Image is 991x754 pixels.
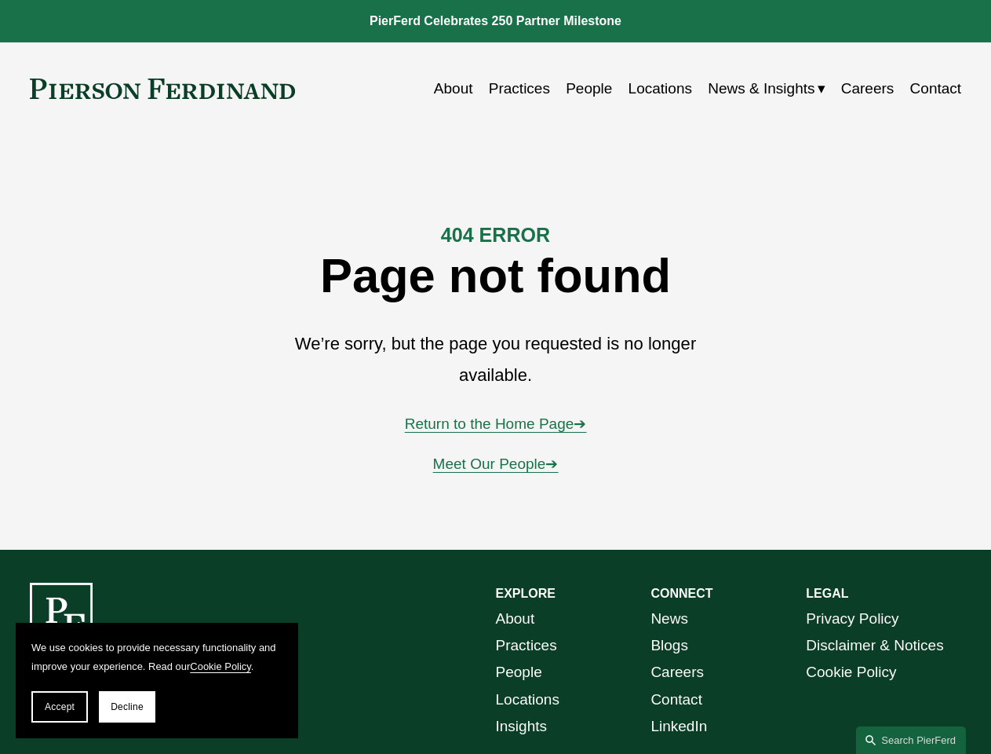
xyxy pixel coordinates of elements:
[708,74,825,104] a: folder dropdown
[489,74,550,104] a: Practices
[496,587,556,600] strong: EXPLORE
[496,606,535,632] a: About
[496,686,559,713] a: Locations
[263,328,729,390] p: We’re sorry, but the page you requested is no longer available.
[545,456,558,472] span: ➔
[806,632,943,659] a: Disclaimer & Notices
[441,224,550,246] strong: 404 ERROR
[31,639,282,675] p: We use cookies to provide necessary functionality and improve your experience. Read our .
[16,623,298,738] section: Cookie banner
[650,686,702,713] a: Contact
[650,606,688,632] a: News
[434,74,473,104] a: About
[45,701,75,712] span: Accept
[650,713,707,740] a: LinkedIn
[910,74,962,104] a: Contact
[99,691,155,723] button: Decline
[806,659,896,686] a: Cookie Policy
[185,248,807,303] h1: Page not found
[841,74,894,104] a: Careers
[190,661,251,672] a: Cookie Policy
[405,415,587,432] a: Return to the Home Page➔
[111,701,144,712] span: Decline
[628,74,692,104] a: Locations
[708,75,814,102] span: News & Insights
[496,632,557,659] a: Practices
[856,727,966,754] a: Search this site
[806,587,848,600] strong: LEGAL
[574,415,586,432] span: ➔
[806,606,898,632] a: Privacy Policy
[650,632,688,659] a: Blogs
[650,659,704,686] a: Careers
[31,691,88,723] button: Accept
[496,659,542,686] a: People
[566,74,612,104] a: People
[496,713,548,740] a: Insights
[433,456,559,472] a: Meet Our People➔
[650,587,712,600] strong: CONNECT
